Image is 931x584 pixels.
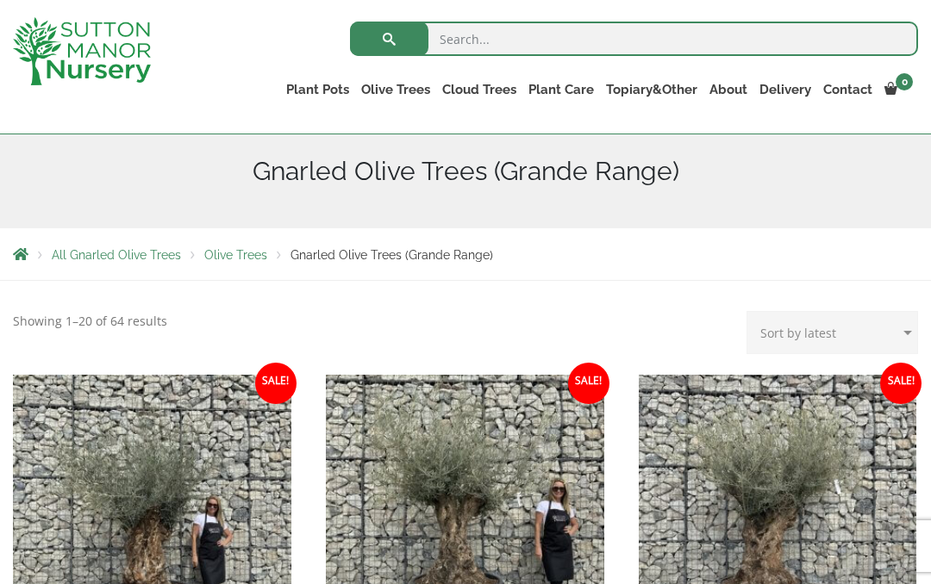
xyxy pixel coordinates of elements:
img: logo [13,17,151,85]
a: Olive Trees [355,78,436,102]
a: Topiary&Other [600,78,703,102]
a: Delivery [753,78,817,102]
span: Sale! [568,363,609,404]
a: Plant Care [522,78,600,102]
input: Search... [350,22,918,56]
a: About [703,78,753,102]
h1: Gnarled Olive Trees (Grande Range) [13,156,918,187]
a: Contact [817,78,878,102]
a: Olive Trees [204,248,267,262]
span: Gnarled Olive Trees (Grande Range) [291,248,493,262]
a: Plant Pots [280,78,355,102]
span: Sale! [255,363,297,404]
a: 0 [878,78,918,102]
select: Shop order [747,311,918,354]
span: Sale! [880,363,922,404]
a: All Gnarled Olive Trees [52,248,181,262]
p: Showing 1–20 of 64 results [13,311,167,332]
span: 0 [896,73,913,90]
a: Cloud Trees [436,78,522,102]
nav: Breadcrumbs [13,247,918,261]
